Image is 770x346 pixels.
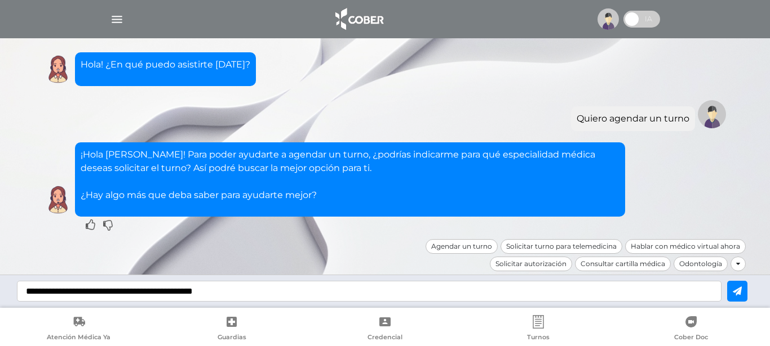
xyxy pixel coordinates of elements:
a: Turnos [462,315,615,344]
div: Agendar un turno [426,239,498,254]
div: Hablar con médico virtual ahora [625,239,746,254]
span: Atención Médica Ya [47,333,110,343]
div: Consultar cartilla médica [575,257,671,271]
div: Quiero agendar un turno [577,112,689,125]
span: Credencial [368,333,402,343]
div: Odontología [674,257,728,271]
a: Credencial [308,315,462,344]
span: Guardias [218,333,246,343]
a: Guardias [156,315,309,344]
div: Solicitar turno para telemedicina [501,239,622,254]
p: Hola! ¿En qué puedo asistirte [DATE]? [81,58,250,71]
span: Turnos [527,333,550,343]
a: Atención Médica Ya [2,315,156,344]
img: Cober_menu-lines-white.svg [110,12,124,26]
span: Cober Doc [674,333,708,343]
img: Cober IA [44,186,72,214]
img: logo_cober_home-white.png [329,6,388,33]
img: Tu imagen [698,100,726,128]
p: ¡Hola [PERSON_NAME]! Para poder ayudarte a agendar un turno, ¿podrías indicarme para qué especial... [81,148,619,202]
a: Cober Doc [614,315,768,344]
img: Cober IA [44,55,72,83]
img: profile-placeholder.svg [598,8,619,30]
div: Solicitar autorización [490,257,572,271]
